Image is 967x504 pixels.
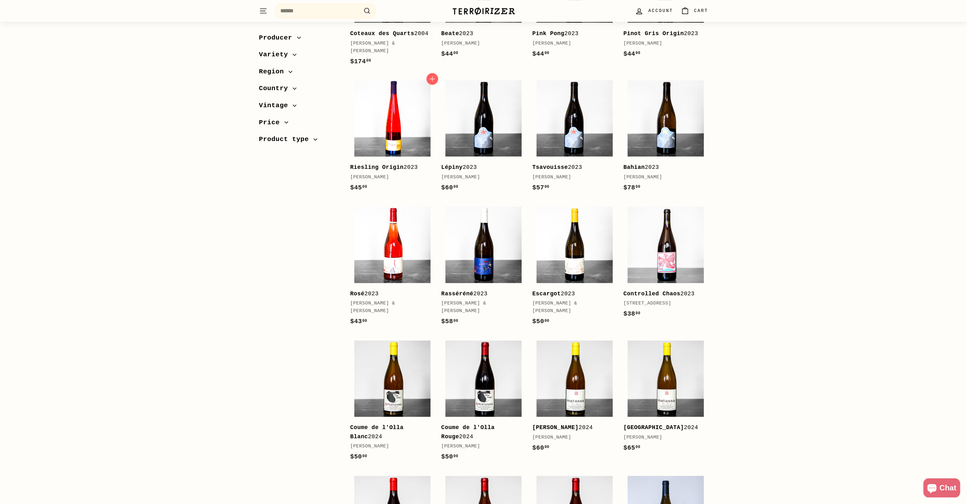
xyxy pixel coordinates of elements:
div: [PERSON_NAME] [350,174,429,181]
div: 2023 [441,289,520,298]
span: Cart [694,7,708,14]
div: [PERSON_NAME] [441,174,520,181]
a: Rasséréné2023[PERSON_NAME] & [PERSON_NAME] [441,202,526,333]
b: Rasséréné [441,291,473,297]
button: Country [259,82,340,99]
a: Escargot2023[PERSON_NAME] & [PERSON_NAME] [532,202,617,333]
b: Riesling Origin [350,164,404,170]
button: Price [259,116,340,133]
sup: 00 [635,185,640,189]
div: 2023 [441,163,520,172]
sup: 00 [453,454,458,458]
sup: 00 [453,185,458,189]
sup: 00 [362,454,367,458]
sup: 00 [544,445,549,449]
a: Coume de l'Olla Blanc2024[PERSON_NAME] [350,336,435,468]
sup: 00 [366,58,371,63]
div: 2023 [350,163,429,172]
b: Coume de l'Olla Rouge [441,424,495,440]
div: 2024 [623,423,702,432]
span: Variety [259,50,293,60]
div: 2023 [441,29,520,38]
sup: 00 [544,319,549,323]
div: [PERSON_NAME] & [PERSON_NAME] [350,300,429,315]
span: $44 [623,50,641,58]
div: 2024 [441,423,520,441]
a: [PERSON_NAME]2024[PERSON_NAME] [532,336,617,459]
div: 2023 [623,163,702,172]
div: 2023 [532,289,611,298]
b: Coteaux des Quarts [350,30,414,37]
span: $174 [350,58,371,65]
div: [PERSON_NAME] [441,40,520,47]
span: Region [259,66,289,77]
sup: 00 [453,319,458,323]
span: $65 [623,444,641,452]
span: $38 [623,310,641,317]
b: Escargot [532,291,561,297]
b: Controlled Chaos [623,291,680,297]
div: 2024 [532,423,611,432]
div: [PERSON_NAME] [532,40,611,47]
div: 2024 [350,423,429,441]
span: $58 [441,318,458,325]
sup: 00 [544,185,549,189]
span: $50 [441,453,458,460]
div: [STREET_ADDRESS] [623,300,702,307]
b: Coume de l'Olla Blanc [350,424,404,440]
button: Variety [259,48,340,65]
span: $50 [532,318,549,325]
a: Riesling Origin2023[PERSON_NAME] [350,76,435,199]
span: $44 [441,50,458,58]
div: [PERSON_NAME] [441,443,520,450]
b: Lépiny [441,164,463,170]
div: 2023 [350,289,429,298]
div: [PERSON_NAME] [623,174,702,181]
sup: 00 [362,319,367,323]
div: [PERSON_NAME] [532,174,611,181]
a: Rosé2023[PERSON_NAME] & [PERSON_NAME] [350,202,435,333]
button: Region [259,65,340,82]
a: Coume de l'Olla Rouge2024[PERSON_NAME] [441,336,526,468]
b: Tsavouisse [532,164,568,170]
sup: 00 [635,445,640,449]
span: $57 [532,184,549,191]
div: [PERSON_NAME] [623,434,702,441]
div: [PERSON_NAME] & [PERSON_NAME] [350,40,429,55]
button: Product type [259,133,340,150]
button: Producer [259,31,340,48]
span: Vintage [259,100,293,111]
span: Country [259,83,293,94]
span: $45 [350,184,367,191]
div: 2004 [350,29,429,38]
span: $60 [441,184,458,191]
b: Bahian [623,164,645,170]
span: $50 [350,453,367,460]
b: Pinot Gris Origin [623,30,684,37]
b: Pink Pong [532,30,564,37]
a: Bahian2023[PERSON_NAME] [623,76,708,199]
span: Price [259,117,285,128]
sup: 00 [544,51,549,55]
a: [GEOGRAPHIC_DATA]2024[PERSON_NAME] [623,336,708,459]
span: $60 [532,444,549,452]
div: [PERSON_NAME] & [PERSON_NAME] [532,300,611,315]
sup: 00 [362,185,367,189]
b: Rosé [350,291,364,297]
inbox-online-store-chat: Shopify online store chat [921,478,962,499]
div: [PERSON_NAME] [623,40,702,47]
sup: 00 [635,51,640,55]
div: [PERSON_NAME] [350,443,429,450]
sup: 00 [635,311,640,316]
b: [PERSON_NAME] [532,424,579,431]
div: 2023 [532,163,611,172]
button: Vintage [259,99,340,116]
div: [PERSON_NAME] [532,434,611,441]
a: Tsavouisse2023[PERSON_NAME] [532,76,617,199]
span: $78 [623,184,641,191]
span: Producer [259,33,297,43]
sup: 00 [453,51,458,55]
span: $44 [532,50,549,58]
div: 2023 [623,289,702,298]
a: Lépiny2023[PERSON_NAME] [441,76,526,199]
